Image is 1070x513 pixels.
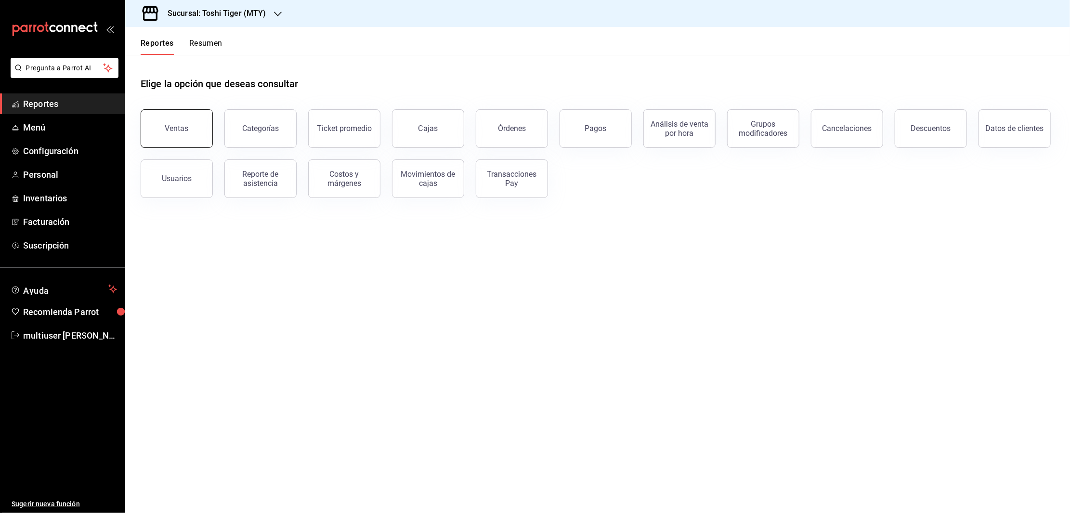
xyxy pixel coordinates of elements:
[585,124,607,133] div: Pagos
[895,109,967,148] button: Descuentos
[986,124,1044,133] div: Datos de clientes
[23,239,117,252] span: Suscripción
[23,121,117,134] span: Menú
[398,170,458,188] div: Movimientos de cajas
[308,159,380,198] button: Costos y márgenes
[242,124,279,133] div: Categorías
[643,109,716,148] button: Análisis de venta por hora
[23,305,117,318] span: Recomienda Parrot
[979,109,1051,148] button: Datos de clientes
[23,97,117,110] span: Reportes
[141,159,213,198] button: Usuarios
[650,119,709,138] div: Análisis de venta por hora
[23,168,117,181] span: Personal
[224,109,297,148] button: Categorías
[23,329,117,342] span: multiuser [PERSON_NAME]
[23,283,104,295] span: Ayuda
[733,119,793,138] div: Grupos modificadores
[224,159,297,198] button: Reporte de asistencia
[308,109,380,148] button: Ticket promedio
[231,170,290,188] div: Reporte de asistencia
[911,124,951,133] div: Descuentos
[23,192,117,205] span: Inventarios
[7,70,118,80] a: Pregunta a Parrot AI
[560,109,632,148] button: Pagos
[418,123,438,134] div: Cajas
[23,145,117,158] span: Configuración
[141,39,222,55] div: navigation tabs
[482,170,542,188] div: Transacciones Pay
[476,159,548,198] button: Transacciones Pay
[314,170,374,188] div: Costos y márgenes
[11,58,118,78] button: Pregunta a Parrot AI
[23,215,117,228] span: Facturación
[476,109,548,148] button: Órdenes
[12,499,117,509] span: Sugerir nueva función
[317,124,372,133] div: Ticket promedio
[392,109,464,148] a: Cajas
[160,8,266,19] h3: Sucursal: Toshi Tiger (MTY)
[392,159,464,198] button: Movimientos de cajas
[162,174,192,183] div: Usuarios
[141,109,213,148] button: Ventas
[141,77,299,91] h1: Elige la opción que deseas consultar
[141,39,174,55] button: Reportes
[165,124,189,133] div: Ventas
[727,109,799,148] button: Grupos modificadores
[811,109,883,148] button: Cancelaciones
[26,63,104,73] span: Pregunta a Parrot AI
[189,39,222,55] button: Resumen
[498,124,526,133] div: Órdenes
[106,25,114,33] button: open_drawer_menu
[822,124,872,133] div: Cancelaciones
